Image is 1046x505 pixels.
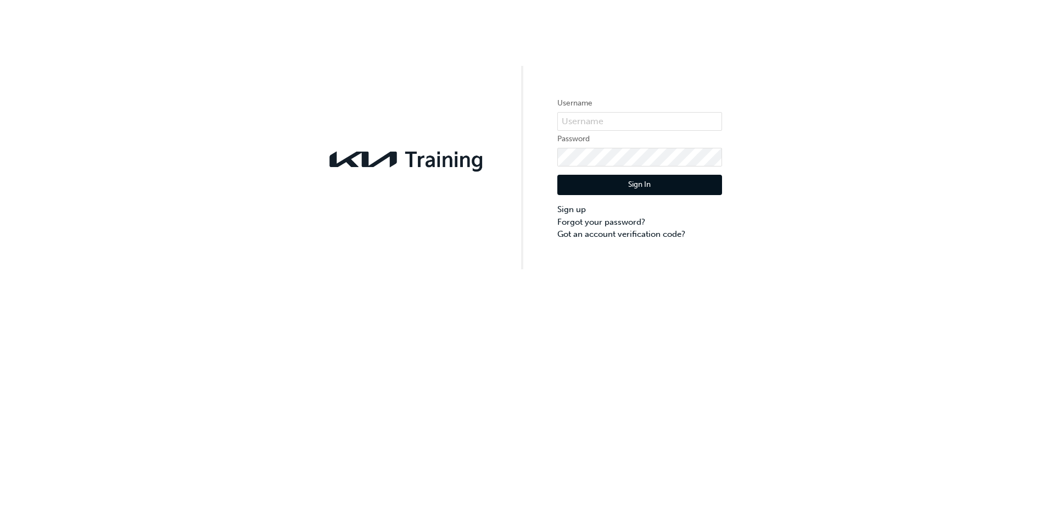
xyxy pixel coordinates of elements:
label: Password [557,132,722,146]
a: Got an account verification code? [557,228,722,241]
img: kia-training [325,145,489,174]
input: Username [557,112,722,131]
label: Username [557,97,722,110]
a: Sign up [557,203,722,216]
button: Sign In [557,175,722,196]
a: Forgot your password? [557,216,722,229]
